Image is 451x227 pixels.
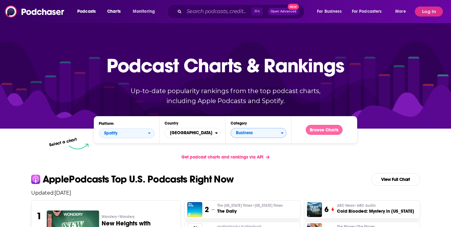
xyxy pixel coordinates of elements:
button: Browse Charts [306,125,343,135]
p: Wondery • Wondery [102,214,175,219]
img: apple Icon [31,175,40,184]
button: open menu [128,7,163,17]
span: • Wondery [117,215,135,219]
span: The [US_STATE] Times [217,203,283,208]
button: Log In [415,7,443,17]
img: The Daily [187,202,202,217]
a: Charts [103,7,124,17]
button: Countries [165,128,220,138]
span: Business [231,128,281,138]
img: Cold Blooded: Mystery in Alaska [307,202,322,217]
span: [GEOGRAPHIC_DATA] [165,128,215,138]
a: Get podcast charts and rankings via API [176,149,275,165]
a: View Full Chart [371,173,420,186]
span: Spotify [104,131,118,135]
span: • ABC Audio [354,203,376,208]
input: Search podcasts, credits, & more... [184,7,251,17]
a: The [US_STATE] Times•[US_STATE] TimesThe Daily [217,203,283,214]
span: ABC News [337,203,376,208]
div: Search podcasts, credits, & more... [173,4,310,19]
h2: Platforms [99,128,155,138]
span: Open Advanced [271,10,296,13]
img: Podchaser - Follow, Share and Rate Podcasts [5,6,65,17]
button: open menu [391,7,414,17]
button: Open AdvancedNew [268,8,299,15]
span: For Podcasters [352,7,382,16]
p: Select a chart [49,137,78,148]
h3: The Daily [217,208,283,214]
p: ABC News • ABC Audio [337,203,414,208]
button: Categories [231,128,286,138]
a: ABC News•ABC AudioCold Blooded: Mystery in [US_STATE] [337,203,414,214]
span: ⌘ K [251,7,263,16]
button: open menu [313,7,349,17]
img: select arrow [69,144,89,149]
span: • [US_STATE] Times [252,203,283,208]
h3: 1 [36,210,42,222]
h3: Cold Blooded: Mystery in [US_STATE] [337,208,414,214]
h3: 2 [205,205,209,214]
button: open menu [99,128,155,138]
span: Wondery [102,214,135,219]
button: open menu [348,7,391,17]
span: For Business [317,7,342,16]
p: Apple Podcasts Top U.S. Podcasts Right Now [43,174,234,184]
span: Podcasts [77,7,96,16]
h3: 6 [324,205,329,214]
span: Get podcast charts and rankings via API [181,154,263,160]
p: Podcast Charts & Rankings [107,45,344,86]
span: More [395,7,406,16]
span: New [288,4,299,10]
p: Up-to-date popularity rankings from the top podcast charts, including Apple Podcasts and Spotify. [118,86,333,106]
p: The New York Times • New York Times [217,203,283,208]
button: open menu [73,7,104,17]
span: Charts [107,7,121,16]
span: Monitoring [133,7,155,16]
p: Updated: [DATE] [26,190,425,196]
